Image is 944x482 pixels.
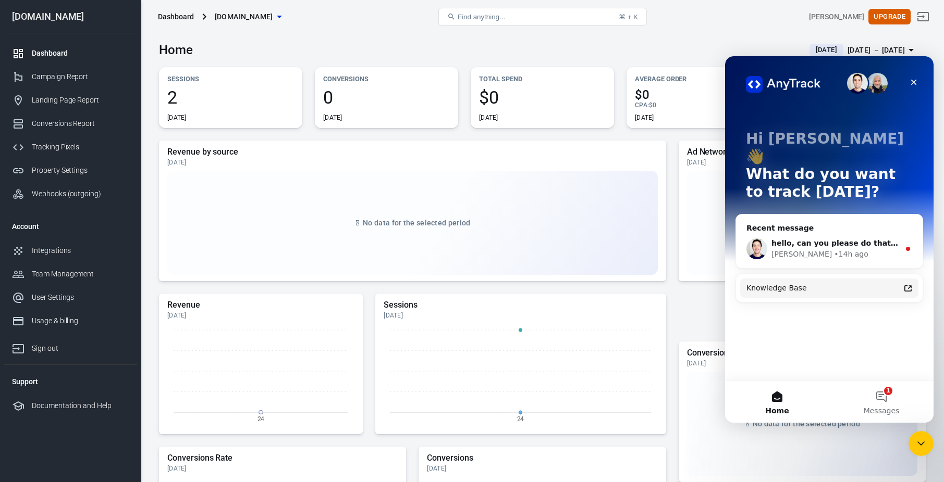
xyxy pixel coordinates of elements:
[687,348,917,358] h5: Conversions Sources
[848,44,905,57] div: [DATE] － [DATE]
[104,325,209,366] button: Messages
[909,431,934,456] iframe: Intercom live chat
[427,453,657,463] h5: Conversions
[725,56,934,423] iframe: Intercom live chat
[32,269,129,280] div: Team Management
[4,159,137,182] a: Property Settings
[479,73,606,84] p: Total Spend
[4,42,137,65] a: Dashboard
[211,7,286,27] button: [DOMAIN_NAME]
[427,464,657,473] div: [DATE]
[4,286,137,309] a: User Settings
[167,147,658,157] h5: Revenue by source
[109,193,143,204] div: • 14h ago
[4,112,137,135] a: Conversions Report
[4,262,137,286] a: Team Management
[868,9,911,25] button: Upgrade
[139,351,175,358] span: Messages
[438,8,647,26] button: Find anything...⌘ + K
[215,10,273,23] span: standoutfitpro.com
[517,415,524,422] tspan: 24
[363,219,470,227] span: No data for the selected period
[179,17,198,35] div: Close
[479,113,498,122] div: [DATE]
[4,369,137,394] li: Support
[635,113,654,122] div: [DATE]
[32,142,129,153] div: Tracking Pixels
[167,158,658,167] div: [DATE]
[32,48,129,59] div: Dashboard
[635,88,762,101] span: $0
[4,333,137,360] a: Sign out
[384,300,657,310] h5: Sessions
[32,245,129,256] div: Integrations
[4,135,137,159] a: Tracking Pixels
[4,65,137,88] a: Campaign Report
[167,453,398,463] h5: Conversions Rate
[32,118,129,129] div: Conversions Report
[4,182,137,206] a: Webhooks (outgoing)
[167,73,294,84] p: Sessions
[32,315,129,326] div: Usage & billing
[15,222,193,242] a: Knowledge Base
[46,193,107,204] div: [PERSON_NAME]
[635,102,649,109] span: CPA :
[479,88,606,106] span: $0
[911,4,936,29] a: Sign out
[167,300,354,310] h5: Revenue
[4,214,137,239] li: Account
[167,311,354,320] div: [DATE]
[32,95,129,106] div: Landing Page Report
[687,147,917,157] h5: Ad Networks Summary
[158,11,194,22] div: Dashboard
[32,292,129,303] div: User Settings
[4,239,137,262] a: Integrations
[458,13,505,21] span: Find anything...
[323,73,450,84] p: Conversions
[167,88,294,106] span: 2
[812,45,841,55] span: [DATE]
[32,400,129,411] div: Documentation and Help
[40,351,64,358] span: Home
[167,113,187,122] div: [DATE]
[46,183,404,191] span: hello, can you please do that and we can schedule a call once that is ready for review?
[32,188,129,199] div: Webhooks (outgoing)
[4,309,137,333] a: Usage & billing
[619,13,638,21] div: ⌘ + K
[32,343,129,354] div: Sign out
[323,113,342,122] div: [DATE]
[687,359,917,367] div: [DATE]
[323,88,450,106] span: 0
[32,165,129,176] div: Property Settings
[4,88,137,112] a: Landing Page Report
[21,226,175,237] div: Knowledge Base
[649,102,656,109] span: $0
[384,311,657,320] div: [DATE]
[801,42,926,59] button: [DATE][DATE] － [DATE]
[32,71,129,82] div: Campaign Report
[687,158,917,167] div: [DATE]
[159,43,193,57] h3: Home
[258,415,265,422] tspan: 24
[167,464,398,473] div: [DATE]
[635,73,762,84] p: Average Order
[753,420,860,428] span: No data for the selected period
[4,12,137,21] div: [DOMAIN_NAME]
[809,11,864,22] div: Account id: vFuTmTDd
